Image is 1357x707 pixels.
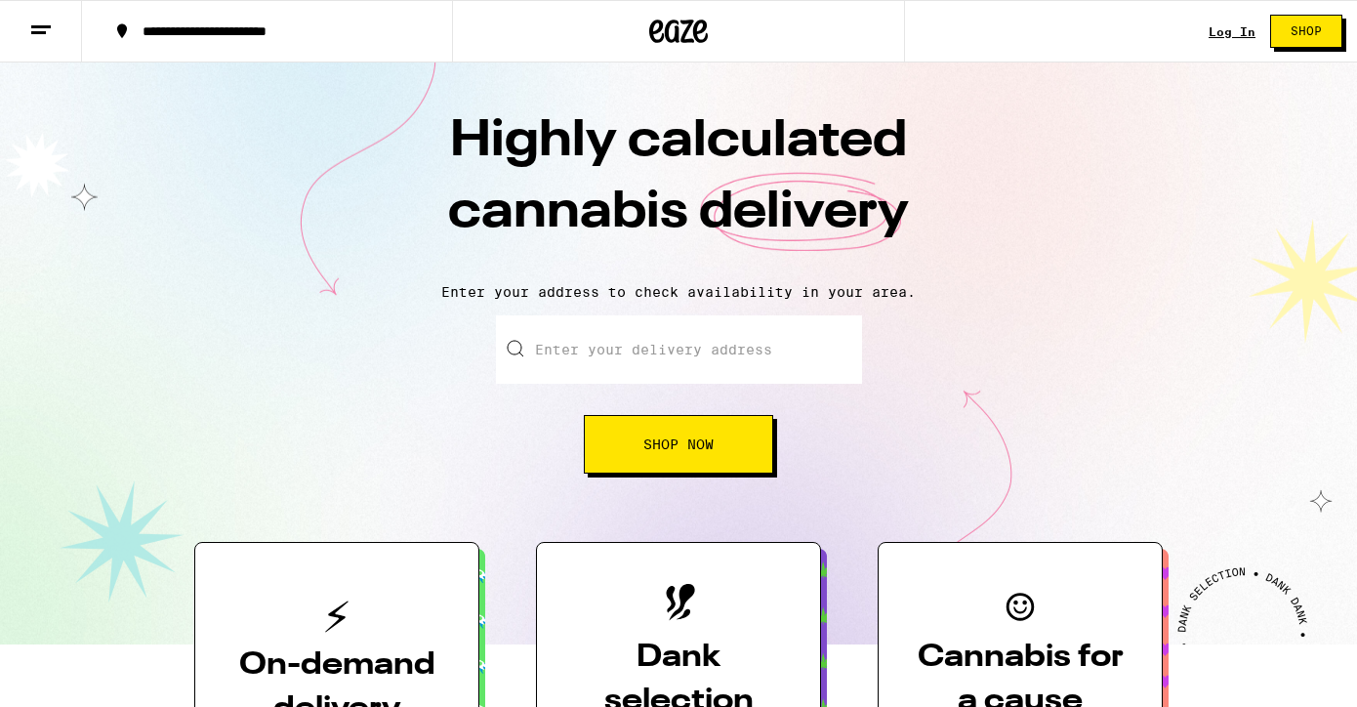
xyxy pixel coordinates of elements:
span: Shop Now [643,437,714,451]
input: Enter your delivery address [496,315,862,384]
a: Shop [1255,15,1357,48]
button: Shop Now [584,415,773,474]
a: Log In [1209,25,1255,38]
p: Enter your address to check availability in your area. [20,284,1337,300]
span: Shop [1291,25,1322,37]
h1: Highly calculated cannabis delivery [337,106,1020,269]
button: Shop [1270,15,1342,48]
